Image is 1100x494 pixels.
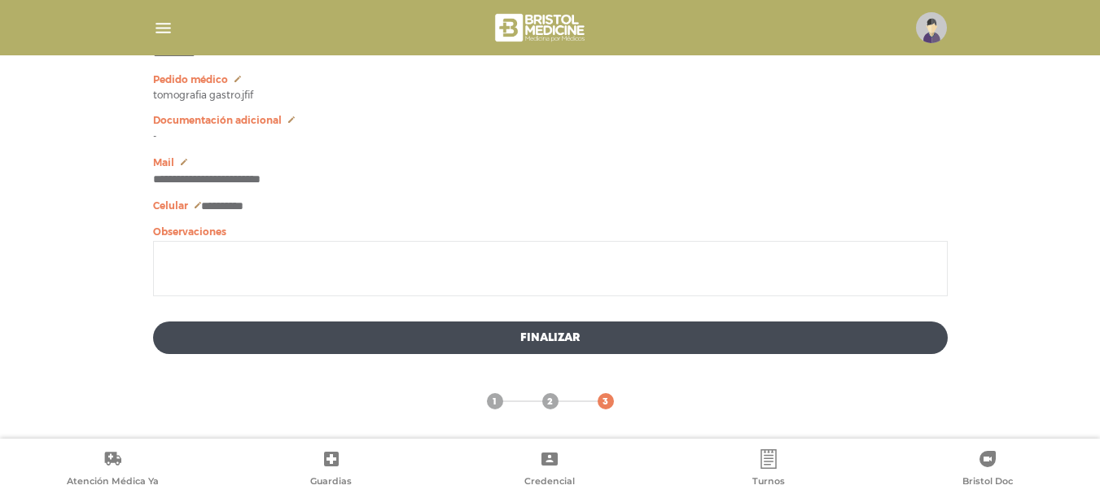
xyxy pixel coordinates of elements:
[547,395,553,409] span: 2
[542,393,559,409] a: 2
[153,226,948,238] p: Observaciones
[222,449,441,491] a: Guardias
[153,157,174,168] span: Mail
[153,131,948,142] p: -
[660,449,879,491] a: Turnos
[440,449,660,491] a: Credencial
[603,395,608,409] span: 3
[153,18,173,38] img: Cober_menu-lines-white.svg
[493,8,589,47] img: bristol-medicine-blanco.png
[524,475,575,490] span: Credencial
[153,74,228,85] span: Pedido médico
[752,475,785,490] span: Turnos
[153,115,282,126] span: Documentación adicional
[310,475,352,490] span: Guardias
[493,395,497,409] span: 1
[153,200,188,212] span: Celular
[3,449,222,491] a: Atención Médica Ya
[878,449,1097,491] a: Bristol Doc
[153,90,253,100] span: tomografia gastro.jfif
[67,475,159,490] span: Atención Médica Ya
[916,12,947,43] img: profile-placeholder.svg
[962,475,1013,490] span: Bristol Doc
[598,393,614,409] a: 3
[153,321,948,354] button: Finalizar
[487,393,503,409] a: 1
